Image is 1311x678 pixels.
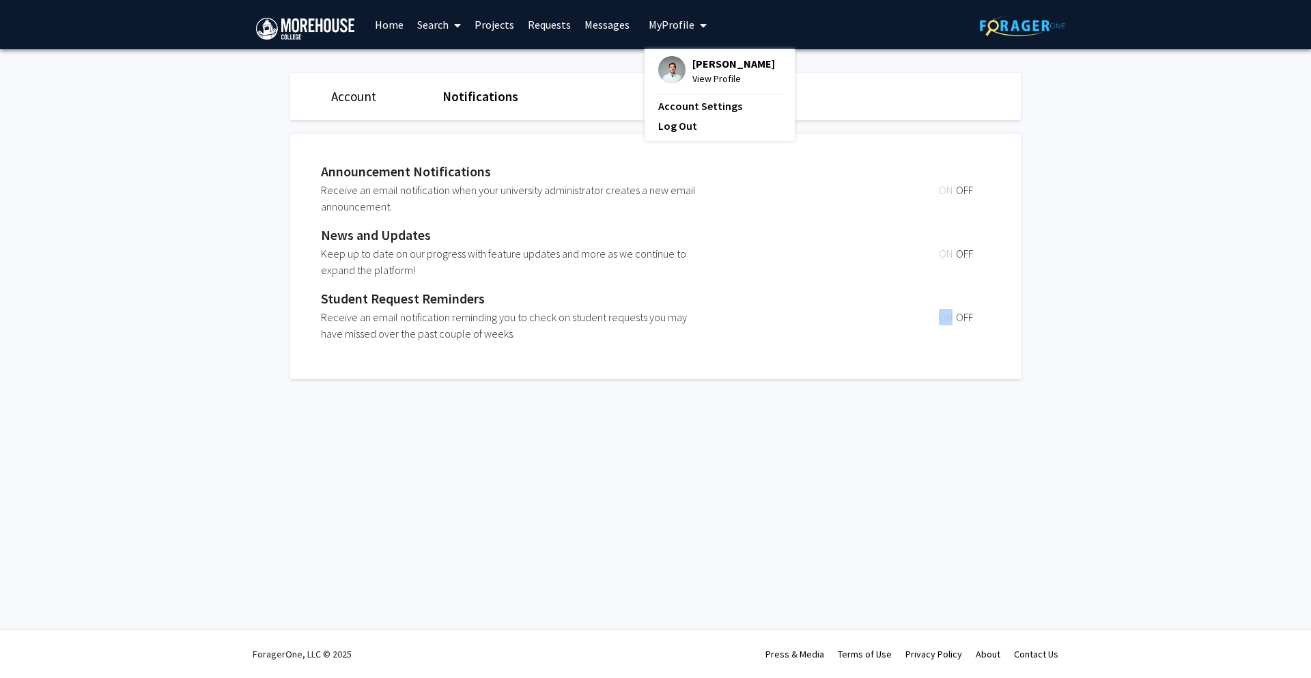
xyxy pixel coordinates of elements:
[765,648,824,660] a: Press & Media
[10,616,58,668] iframe: Chat
[410,1,468,49] a: Search
[321,245,707,278] div: Keep up to date on our progress with feature updates and more as we continue to expand the platform!
[658,98,781,114] a: Account Settings
[658,56,775,86] div: Profile Picture[PERSON_NAME]View Profile
[838,648,892,660] a: Terms of Use
[939,183,956,197] span: ON
[939,310,956,324] span: ON
[321,225,983,245] div: News and Updates
[321,182,707,215] div: Receive an email notification when your university administrator creates a new email announcement.
[956,183,973,197] span: OFF
[976,648,1000,660] a: About
[578,1,636,49] a: Messages
[468,1,521,49] a: Projects
[253,630,352,678] div: ForagerOne, LLC © 2025
[331,88,376,105] a: Account
[521,1,578,49] a: Requests
[956,310,973,324] span: OFF
[905,648,962,660] a: Privacy Policy
[368,1,410,49] a: Home
[256,18,354,40] img: Morehouse College Logo
[939,247,956,260] span: ON
[321,288,983,309] div: Student Request Reminders
[321,309,707,342] div: Receive an email notification reminding you to check on student requests you may have missed over...
[442,88,518,105] a: Notifications
[658,56,686,83] img: Profile Picture
[956,247,973,260] span: OFF
[649,18,694,31] span: My Profile
[692,71,775,86] span: View Profile
[1014,648,1058,660] a: Contact Us
[980,15,1065,36] img: ForagerOne Logo
[692,56,775,71] span: [PERSON_NAME]
[658,118,781,134] a: Log Out
[321,161,983,182] div: Announcement Notifications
